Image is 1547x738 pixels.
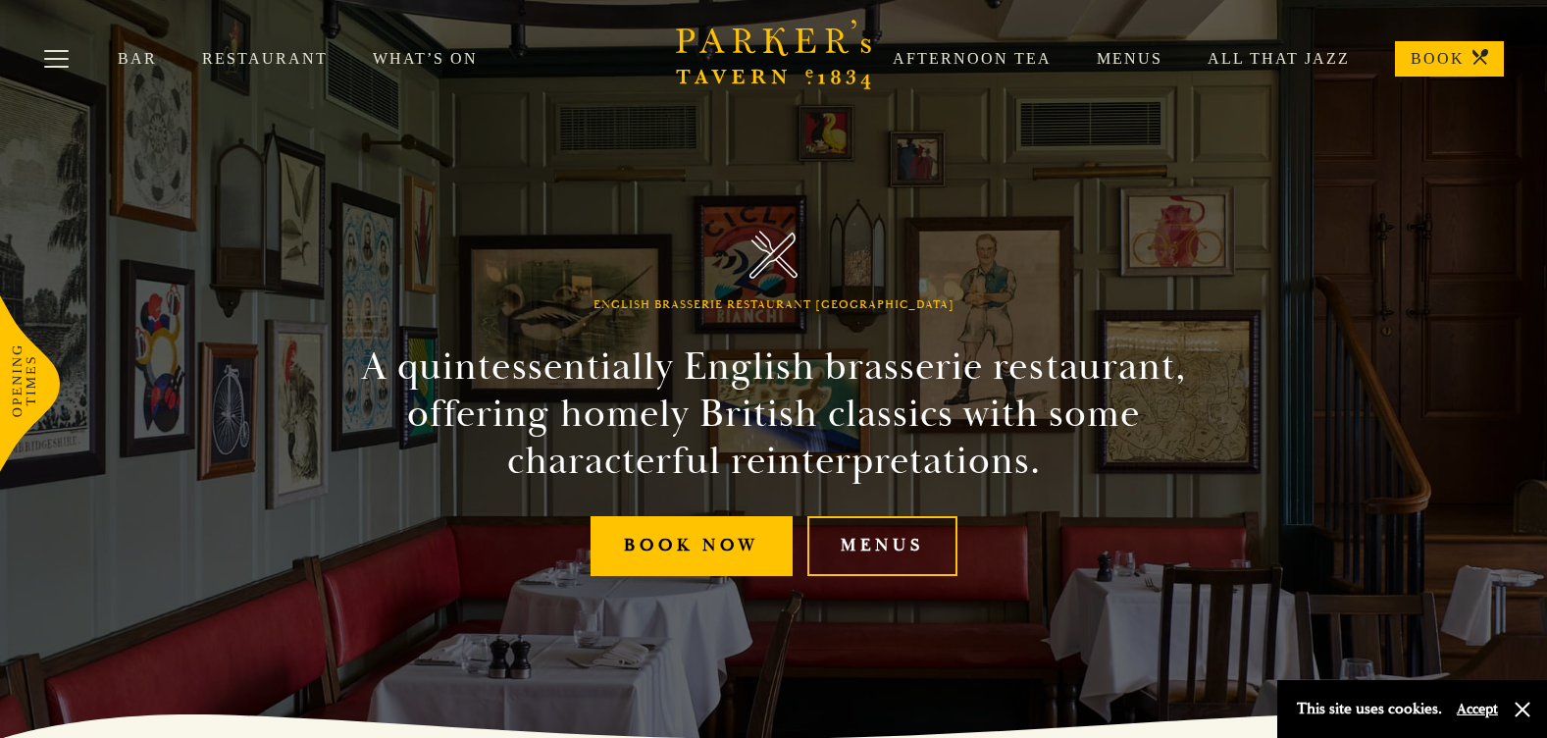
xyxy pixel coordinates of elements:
button: Accept [1457,700,1498,718]
a: Menus [807,516,957,576]
a: Book Now [591,516,793,576]
img: Parker's Tavern Brasserie Cambridge [749,231,798,279]
h1: English Brasserie Restaurant [GEOGRAPHIC_DATA] [593,298,954,312]
h2: A quintessentially English brasserie restaurant, offering homely British classics with some chara... [327,343,1221,485]
button: Close and accept [1513,700,1532,719]
p: This site uses cookies. [1297,695,1442,723]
